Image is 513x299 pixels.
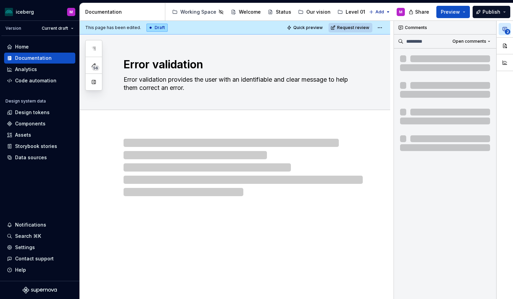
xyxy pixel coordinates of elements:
[4,219,75,230] button: Notifications
[169,6,227,17] a: Working Space
[335,6,368,17] a: Level 01
[375,9,384,15] span: Add
[39,24,77,33] button: Current draft
[16,9,34,15] div: iceberg
[15,77,56,84] div: Code automation
[146,24,168,32] div: Draft
[293,25,323,30] span: Quick preview
[452,39,486,44] span: Open comments
[329,23,372,32] button: Request review
[15,221,46,228] div: Notifications
[15,233,41,240] div: Search ⌘K
[180,9,216,15] div: Working Space
[4,152,75,163] a: Data sources
[337,25,369,30] span: Request review
[85,25,141,30] span: This page has been edited.
[92,65,99,71] span: 56
[346,9,365,15] div: Level 01
[4,53,75,64] a: Documentation
[15,43,29,50] div: Home
[5,26,21,31] div: Version
[436,6,470,18] button: Preview
[306,9,331,15] div: Our vision
[265,6,294,17] a: Status
[473,6,510,18] button: Publish
[15,66,37,73] div: Analytics
[399,9,402,15] div: M
[69,9,73,15] div: M
[449,37,493,46] button: Open comments
[505,29,510,35] span: 2
[4,242,75,253] a: Settings
[4,264,75,275] button: Help
[295,6,333,17] a: Our vision
[239,9,261,15] div: Welcome
[42,26,68,31] span: Current draft
[15,143,57,150] div: Storybook stories
[15,132,31,138] div: Assets
[1,4,78,19] button: icebergM
[367,7,393,17] button: Add
[4,75,75,86] a: Code automation
[15,154,47,161] div: Data sources
[122,56,361,73] textarea: Error validation
[483,9,500,15] span: Publish
[5,98,46,104] div: Design system data
[4,130,75,140] a: Assets
[228,6,264,17] a: Welcome
[169,5,365,19] div: Page tree
[4,107,75,118] a: Design tokens
[285,23,326,32] button: Quick preview
[415,9,429,15] span: Share
[23,287,57,294] svg: Supernova Logo
[4,253,75,264] button: Contact support
[4,141,75,152] a: Storybook stories
[4,231,75,242] button: Search ⌘K
[4,118,75,129] a: Components
[441,9,460,15] span: Preview
[276,9,291,15] div: Status
[15,244,35,251] div: Settings
[15,55,52,62] div: Documentation
[15,255,54,262] div: Contact support
[394,21,496,35] div: Comments
[122,74,361,93] textarea: Error validation provides the user with an identifiable and clear message to help them correct an...
[5,8,13,16] img: 418c6d47-6da6-4103-8b13-b5999f8989a1.png
[4,64,75,75] a: Analytics
[85,9,162,15] div: Documentation
[15,120,46,127] div: Components
[15,267,26,273] div: Help
[15,109,50,116] div: Design tokens
[4,41,75,52] a: Home
[405,6,434,18] button: Share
